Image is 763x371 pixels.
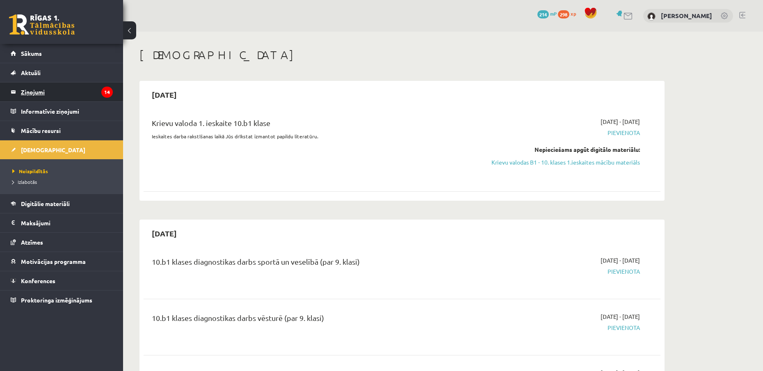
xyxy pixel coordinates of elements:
[537,10,549,18] span: 214
[485,158,640,167] a: Krievu valodas B1 - 10. klases 1.ieskaites mācību materiāls
[21,146,85,153] span: [DEMOGRAPHIC_DATA]
[485,267,640,276] span: Pievienota
[647,12,656,21] img: Vitālijs Čugunovs
[11,233,113,252] a: Atzīmes
[11,271,113,290] a: Konferences
[11,82,113,101] a: Ziņojumi14
[152,133,473,140] p: Ieskaites darba rakstīšanas laikā Jūs drīkstat izmantot papildu literatūru.
[12,179,37,185] span: Izlabotās
[152,312,473,327] div: 10.b1 klases diagnostikas darbs vēsturē (par 9. klasi)
[558,10,580,17] a: 298 xp
[485,323,640,332] span: Pievienota
[101,87,113,98] i: 14
[21,127,61,134] span: Mācību resursi
[21,296,92,304] span: Proktoringa izmēģinājums
[144,224,185,243] h2: [DATE]
[152,256,473,271] div: 10.b1 klases diagnostikas darbs sportā un veselībā (par 9. klasi)
[21,258,86,265] span: Motivācijas programma
[21,82,113,101] legend: Ziņojumi
[21,69,41,76] span: Aktuāli
[11,194,113,213] a: Digitālie materiāli
[11,291,113,309] a: Proktoringa izmēģinājums
[11,252,113,271] a: Motivācijas programma
[12,167,115,175] a: Neizpildītās
[11,63,113,82] a: Aktuāli
[11,44,113,63] a: Sākums
[550,10,557,17] span: mP
[601,312,640,321] span: [DATE] - [DATE]
[11,102,113,121] a: Informatīvie ziņojumi
[21,102,113,121] legend: Informatīvie ziņojumi
[139,48,665,62] h1: [DEMOGRAPHIC_DATA]
[21,50,42,57] span: Sākums
[21,213,113,232] legend: Maksājumi
[144,85,185,104] h2: [DATE]
[21,200,70,207] span: Digitālie materiāli
[12,168,48,174] span: Neizpildītās
[12,178,115,185] a: Izlabotās
[11,121,113,140] a: Mācību resursi
[485,128,640,137] span: Pievienota
[601,256,640,265] span: [DATE] - [DATE]
[571,10,576,17] span: xp
[601,117,640,126] span: [DATE] - [DATE]
[11,213,113,232] a: Maksājumi
[21,277,55,284] span: Konferences
[11,140,113,159] a: [DEMOGRAPHIC_DATA]
[21,238,43,246] span: Atzīmes
[9,14,75,35] a: Rīgas 1. Tālmācības vidusskola
[558,10,569,18] span: 298
[485,145,640,154] div: Nepieciešams apgūt digitālo materiālu:
[537,10,557,17] a: 214 mP
[661,11,712,20] a: [PERSON_NAME]
[152,117,473,133] div: Krievu valoda 1. ieskaite 10.b1 klase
